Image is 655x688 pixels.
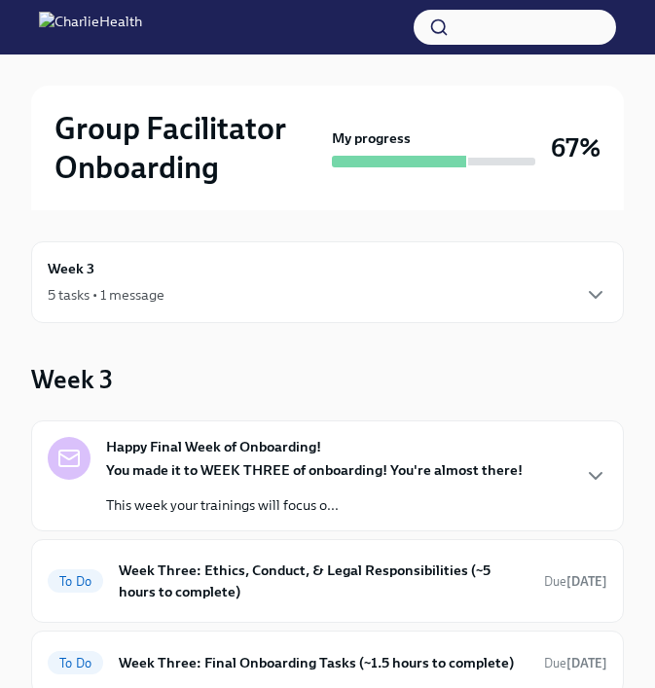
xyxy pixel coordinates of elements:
[544,572,607,591] span: October 13th, 2025 10:00
[48,574,103,589] span: To Do
[551,130,600,165] h3: 67%
[31,362,113,397] h3: Week 3
[119,652,528,673] h6: Week Three: Final Onboarding Tasks (~1.5 hours to complete)
[106,495,523,515] p: This week your trainings will focus o...
[106,461,523,479] strong: You made it to WEEK THREE of onboarding! You're almost there!
[48,656,103,670] span: To Do
[48,647,607,678] a: To DoWeek Three: Final Onboarding Tasks (~1.5 hours to complete)Due[DATE]
[566,574,607,589] strong: [DATE]
[55,109,324,187] h2: Group Facilitator Onboarding
[119,560,528,602] h6: Week Three: Ethics, Conduct, & Legal Responsibilities (~5 hours to complete)
[48,258,94,279] h6: Week 3
[48,285,164,305] div: 5 tasks • 1 message
[106,437,321,456] strong: Happy Final Week of Onboarding!
[48,556,607,606] a: To DoWeek Three: Ethics, Conduct, & Legal Responsibilities (~5 hours to complete)Due[DATE]
[544,574,607,589] span: Due
[544,656,607,670] span: Due
[544,654,607,672] span: October 11th, 2025 10:00
[566,656,607,670] strong: [DATE]
[332,128,411,148] strong: My progress
[39,12,142,43] img: CharlieHealth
